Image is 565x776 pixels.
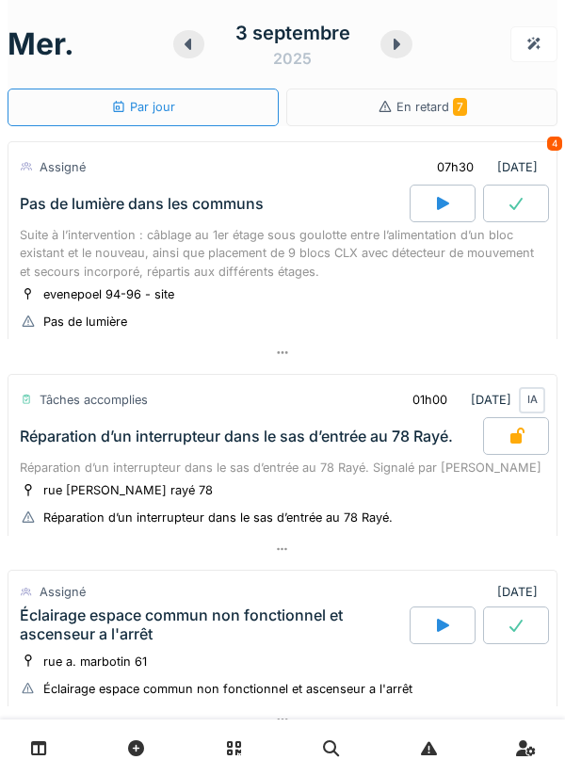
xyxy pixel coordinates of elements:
div: rue a. marbotin 61 [43,653,147,671]
div: [DATE] [497,583,545,601]
div: 2025 [273,47,312,70]
div: rue [PERSON_NAME] rayé 78 [43,481,213,499]
span: En retard [396,100,467,114]
div: Suite à l’intervention : câblage au 1er étage sous goulotte entre l’alimentation d’un bloc exista... [20,226,545,281]
div: Réparation d’un interrupteur dans le sas d’entrée au 78 Rayé. Signalé par [PERSON_NAME] [20,459,545,477]
div: Par jour [111,98,175,116]
div: Assigné [40,158,86,176]
div: Pas de lumière dans les communs [20,195,264,213]
div: [DATE] [421,150,545,185]
div: Pas de lumière [43,313,127,331]
div: Tâches accomplies [40,391,148,409]
div: evenepoel 94-96 - site [43,285,174,303]
div: 3 septembre [235,19,350,47]
h1: mer. [8,26,74,62]
div: [DATE] [396,382,545,417]
div: Éclairage espace commun non fonctionnel et ascenseur a l'arrêt [43,680,412,698]
div: Assigné [40,583,86,601]
span: 7 [453,98,467,116]
div: 01h00 [412,391,447,409]
div: Réparation d’un interrupteur dans le sas d’entrée au 78 Rayé. [43,509,393,526]
div: Éclairage espace commun non fonctionnel et ascenseur a l'arrêt [20,606,406,642]
div: Réparation d’un interrupteur dans le sas d’entrée au 78 Rayé. [20,428,453,445]
div: IA [519,387,545,413]
div: 07h30 [437,158,474,176]
div: 4 [547,137,562,151]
